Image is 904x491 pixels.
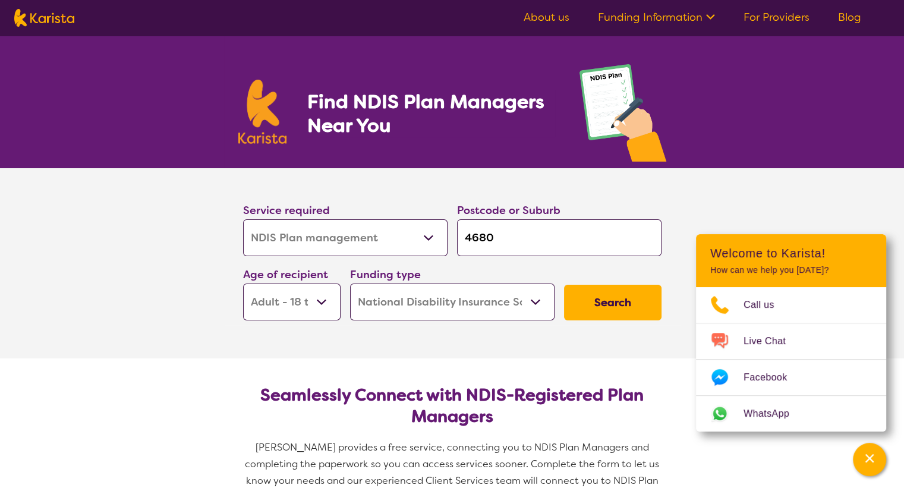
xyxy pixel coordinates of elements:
[564,285,662,320] button: Search
[253,385,652,427] h2: Seamlessly Connect with NDIS-Registered Plan Managers
[853,443,886,476] button: Channel Menu
[744,405,804,423] span: WhatsApp
[243,203,330,218] label: Service required
[744,369,801,386] span: Facebook
[696,396,886,432] a: Web link opens in a new tab.
[838,10,861,24] a: Blog
[579,64,666,168] img: plan-management
[524,10,569,24] a: About us
[744,332,800,350] span: Live Chat
[710,265,872,275] p: How can we help you [DATE]?
[238,80,287,144] img: Karista logo
[350,267,421,282] label: Funding type
[14,9,74,27] img: Karista logo
[696,234,886,432] div: Channel Menu
[457,219,662,256] input: Type
[744,296,789,314] span: Call us
[243,267,328,282] label: Age of recipient
[598,10,715,24] a: Funding Information
[457,203,560,218] label: Postcode or Suburb
[307,90,555,137] h1: Find NDIS Plan Managers Near You
[744,10,809,24] a: For Providers
[710,246,872,260] h2: Welcome to Karista!
[696,287,886,432] ul: Choose channel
